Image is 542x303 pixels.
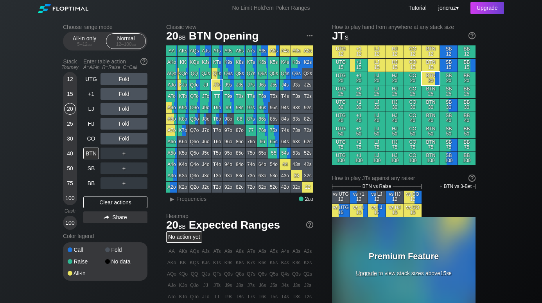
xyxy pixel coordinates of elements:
div: SB [83,162,99,174]
div: 64o [257,159,268,170]
div: BB 12 [458,45,476,58]
div: SB 25 [440,85,458,98]
div: 53o [268,170,279,181]
div: Fold [101,118,147,130]
div: 76o [246,136,257,147]
div: 25 [64,118,76,130]
div: How to play JTs against any raiser [332,175,476,181]
div: Q4s [280,68,291,79]
div: BB 15 [458,59,476,72]
div: 75s [268,125,279,136]
div: HJ [83,118,99,130]
div: K5o [178,148,188,159]
div: Q9o [189,102,200,113]
div: J8o [200,114,211,124]
div: HJ 50 [386,125,404,138]
div: 54o [268,159,279,170]
div: Q6s [257,68,268,79]
div: T6o [212,136,223,147]
div: 88 [234,114,245,124]
div: A8o [166,114,177,124]
span: JT [332,30,348,42]
div: LJ 12 [368,45,386,58]
div: ＋ [101,148,147,159]
div: HJ 20 [386,72,404,85]
img: help.32db89a4.svg [305,220,314,229]
div: K7o [178,125,188,136]
div: T9o [212,102,223,113]
div: K3s [291,57,302,68]
div: A=All-in R=Raise C=Call [83,65,147,70]
div: 87s [246,114,257,124]
div: +1 75 [350,139,368,151]
div: UTG 75 [332,139,350,151]
div: 96o [223,136,234,147]
div: T3s [291,91,302,102]
div: CO 50 [404,125,422,138]
div: SB 12 [440,45,458,58]
div: KQs [189,57,200,68]
span: BTN Opening [188,30,260,43]
div: 93o [223,170,234,181]
div: LJ 15 [368,59,386,72]
div: A3s [291,45,302,56]
div: Q6o [189,136,200,147]
img: help.32db89a4.svg [140,57,148,66]
div: Q5s [268,68,279,79]
div: T9s [223,91,234,102]
div: K5s [268,57,279,68]
div: Fold [101,73,147,85]
div: CO 25 [404,85,422,98]
div: SB 50 [440,125,458,138]
div: SB 100 [440,152,458,165]
div: 12 [64,73,76,85]
div: JTs [212,79,223,90]
div: 40 [64,148,76,159]
div: J4s [280,79,291,90]
div: 82s [302,114,313,124]
div: A4o [166,159,177,170]
div: J5s [268,79,279,90]
div: CO 100 [404,152,422,165]
div: BTN 50 [422,125,440,138]
div: 32s [302,170,313,181]
div: J6o [200,136,211,147]
div: SB 40 [440,112,458,125]
div: BB 40 [458,112,476,125]
div: T4s [280,91,291,102]
div: 53s [291,148,302,159]
div: CO 20 [404,72,422,85]
div: 87o [234,125,245,136]
div: UTG 25 [332,85,350,98]
span: s [345,32,348,41]
div: TT [212,91,223,102]
div: KTo [178,91,188,102]
div: 77 [246,125,257,136]
div: HJ 12 [386,45,404,58]
div: +1 [83,88,99,100]
div: K8o [178,114,188,124]
div: Q7s [246,68,257,79]
div: BB 100 [458,152,476,165]
div: BTN 12 [422,45,440,58]
div: 63o [257,170,268,181]
div: BB 20 [458,72,476,85]
div: K6s [257,57,268,68]
div: 74s [280,125,291,136]
div: UTG 15 [332,59,350,72]
div: 83o [234,170,245,181]
div: T3o [212,170,223,181]
div: QTs [212,68,223,79]
div: 62s [302,136,313,147]
div: 62o [257,182,268,193]
div: 76s [257,125,268,136]
h2: How to play hand from anywhere at any stack size [332,24,476,30]
div: 99 [223,102,234,113]
div: CO 75 [404,139,422,151]
div: T7s [246,91,257,102]
div: Q8s [234,68,245,79]
div: 74o [246,159,257,170]
div: BB 30 [458,99,476,112]
div: +1 25 [350,85,368,98]
div: A4s [280,45,291,56]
